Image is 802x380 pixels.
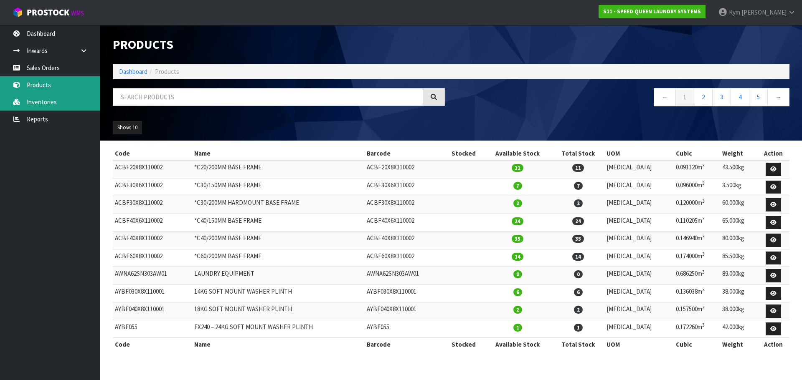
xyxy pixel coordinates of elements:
th: Barcode [365,147,444,160]
td: [MEDICAL_DATA] [604,196,674,214]
td: 38.000kg [720,302,757,320]
span: 0 [513,270,522,278]
td: *C60/200MM BASE FRAME [192,249,365,267]
td: FX240 – 24KG SOFT MOUNT WASHER PLINTH [192,320,365,338]
td: 0.136038m [674,284,720,302]
sup: 3 [702,198,705,204]
td: [MEDICAL_DATA] [604,302,674,320]
sup: 3 [702,305,705,310]
span: 0 [574,270,583,278]
td: [MEDICAL_DATA] [604,249,674,267]
td: 80.000kg [720,232,757,249]
td: ACBF40X6X110002 [365,214,444,232]
td: 60.000kg [720,196,757,214]
sup: 3 [702,216,705,221]
td: ACBF60X8X110002 [113,249,192,267]
td: *C30/200MM HARDMOUNT BASE FRAME [192,196,365,214]
span: Kym [729,8,740,16]
td: 43.500kg [720,160,757,178]
h1: Products [113,38,445,51]
th: Code [113,147,192,160]
td: AYBF030X8X110001 [113,284,192,302]
td: 38.000kg [720,284,757,302]
td: 42.000kg [720,320,757,338]
td: ACBF40X8X110002 [365,232,444,249]
td: 14KG SOFT MOUNT WASHER PLINTH [192,284,365,302]
th: Total Stock [552,338,604,351]
img: cube-alt.png [13,7,23,18]
td: ACBF30X8X110002 [113,196,192,214]
span: [PERSON_NAME] [741,8,787,16]
td: 0.157500m [674,302,720,320]
td: 0.120000m [674,196,720,214]
td: 0.174000m [674,249,720,267]
td: AWNA62SN303AW01 [113,267,192,285]
span: 24 [512,217,523,225]
td: [MEDICAL_DATA] [604,267,674,285]
sup: 3 [702,180,705,186]
th: UOM [604,338,674,351]
th: Available Stock [484,338,552,351]
td: 3.500kg [720,178,757,196]
span: 14 [512,253,523,261]
span: 2 [513,199,522,207]
td: *C40/150MM BASE FRAME [192,214,365,232]
td: *C40/200MM BASE FRAME [192,232,365,249]
a: 3 [712,88,731,106]
td: *C20/200MM BASE FRAME [192,160,365,178]
td: LAUNDRY EQUIPMENT [192,267,365,285]
td: 0.096000m [674,178,720,196]
td: *C30/150MM BASE FRAME [192,178,365,196]
td: 0.146940m [674,232,720,249]
a: → [767,88,789,106]
sup: 3 [702,251,705,257]
td: AWNA62SN303AW01 [365,267,444,285]
th: Barcode [365,338,444,351]
span: 6 [513,288,522,296]
td: 0.091120m [674,160,720,178]
span: 35 [512,235,523,243]
span: 2 [574,306,583,314]
td: 85.500kg [720,249,757,267]
span: 7 [513,182,522,190]
td: ACBF40X8X110002 [113,232,192,249]
td: AYBF030X8X110001 [365,284,444,302]
a: 4 [731,88,749,106]
th: Total Stock [552,147,604,160]
th: Stocked [444,338,484,351]
th: Name [192,338,365,351]
td: ACBF20X8X110002 [113,160,192,178]
button: Show: 10 [113,121,142,134]
span: ProStock [27,7,69,18]
th: Code [113,338,192,351]
td: 65.000kg [720,214,757,232]
th: Available Stock [484,147,552,160]
th: Weight [720,338,757,351]
span: 6 [574,288,583,296]
sup: 3 [702,269,705,275]
span: 11 [512,164,523,172]
td: AYBF040X8X110001 [113,302,192,320]
td: 89.000kg [720,267,757,285]
th: Cubic [674,147,720,160]
span: 2 [574,199,583,207]
span: 11 [572,164,584,172]
th: UOM [604,147,674,160]
small: WMS [71,9,84,17]
span: 35 [572,235,584,243]
a: ← [654,88,676,106]
span: 14 [572,253,584,261]
sup: 3 [702,287,705,292]
a: Dashboard [119,68,147,75]
a: 2 [694,88,713,106]
th: Name [192,147,365,160]
span: 1 [513,324,522,332]
td: ACBF30X6X110002 [365,178,444,196]
sup: 3 [702,163,705,169]
td: [MEDICAL_DATA] [604,232,674,249]
th: Weight [720,147,757,160]
td: AYBF040X8X110001 [365,302,444,320]
td: 0.110205m [674,214,720,232]
td: AYBF055 [365,320,444,338]
td: 18KG SOFT MOUNT WASHER PLINTH [192,302,365,320]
